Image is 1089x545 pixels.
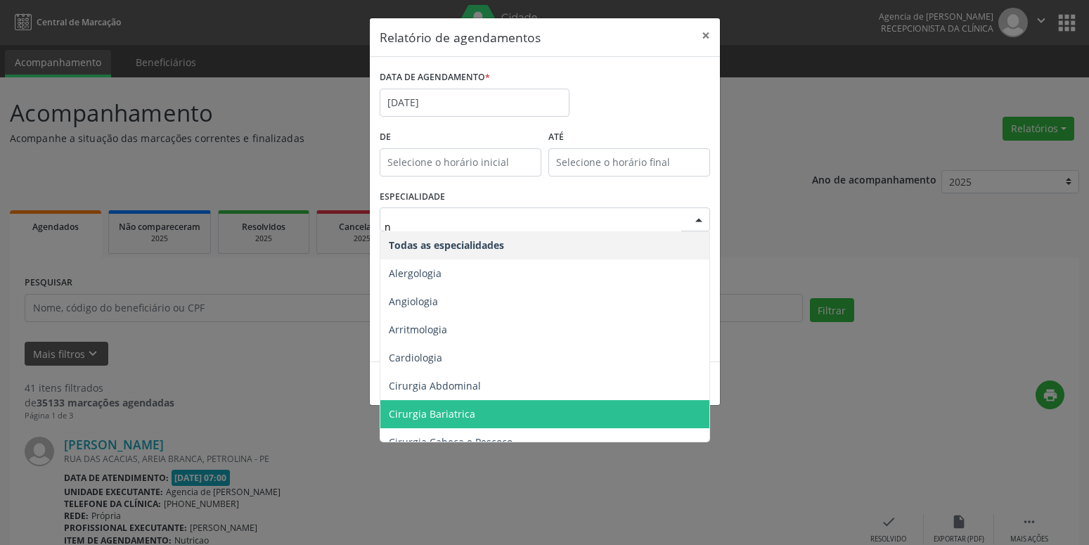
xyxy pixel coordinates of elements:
h5: Relatório de agendamentos [380,28,541,46]
span: Cardiologia [389,351,442,364]
span: Cirurgia Abdominal [389,379,481,392]
span: Todas as especialidades [389,238,504,252]
span: Alergologia [389,267,442,280]
label: DATA DE AGENDAMENTO [380,67,490,89]
label: ESPECIALIDADE [380,186,445,208]
input: Selecione o horário final [548,148,710,177]
button: Close [692,18,720,53]
input: Seleciona uma especialidade [385,212,681,241]
label: ATÉ [548,127,710,148]
span: Cirurgia Cabeça e Pescoço [389,435,513,449]
input: Selecione uma data ou intervalo [380,89,569,117]
span: Angiologia [389,295,438,308]
span: Cirurgia Bariatrica [389,407,475,421]
span: Arritmologia [389,323,447,336]
label: De [380,127,541,148]
input: Selecione o horário inicial [380,148,541,177]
